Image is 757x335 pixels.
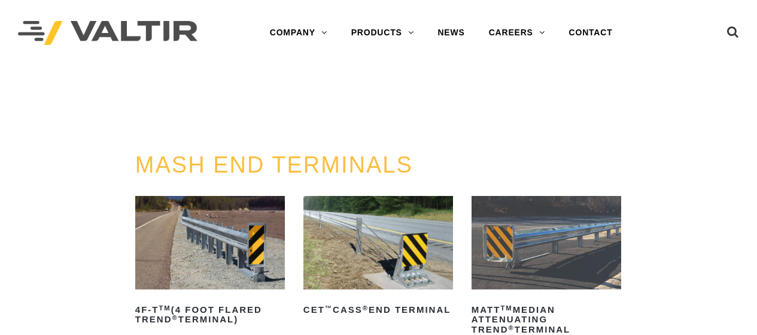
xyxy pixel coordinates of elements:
a: CAREERS [477,21,557,45]
a: NEWS [425,21,476,45]
sup: ® [363,304,369,312]
h2: CET CASS End Terminal [303,300,453,319]
a: COMPANY [258,21,339,45]
sup: ® [509,324,515,331]
img: Valtir [18,21,197,46]
sup: TM [159,304,171,312]
sup: ™ [325,304,333,312]
a: PRODUCTS [339,21,426,45]
a: CONTACT [557,21,625,45]
a: CET™CASS®End Terminal [303,196,453,319]
sup: TM [500,304,512,312]
h2: 4F-T (4 Foot Flared TREND Terminal) [135,300,285,329]
a: MASH END TERMINALS [135,152,413,177]
a: 4F-TTM(4 Foot Flared TREND®Terminal) [135,196,285,329]
sup: ® [172,314,178,321]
